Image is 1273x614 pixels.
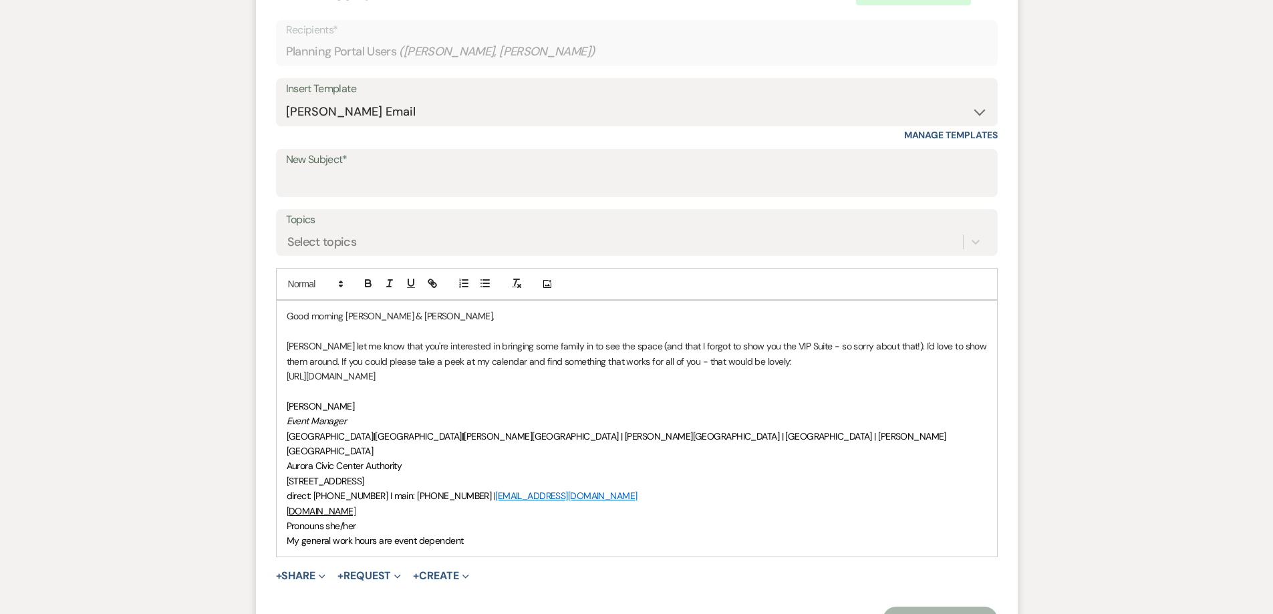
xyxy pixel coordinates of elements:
em: Event Manager [287,415,347,427]
a: [EMAIL_ADDRESS][DOMAIN_NAME] [495,490,637,502]
span: Aurora Civic Center Authority [287,460,402,472]
p: [URL][DOMAIN_NAME] [287,369,987,383]
div: Select topics [287,233,357,251]
p: Good morning [PERSON_NAME] & [PERSON_NAME], [287,309,987,323]
span: My general work hours are event dependent [287,534,464,547]
p: Recipients* [286,21,988,39]
div: Planning Portal Users [286,39,988,65]
span: direct: [PHONE_NUMBER] I main: [PHONE_NUMBER] | [287,490,496,502]
span: [GEOGRAPHIC_DATA] [287,430,373,442]
span: + [413,571,419,581]
strong: | [462,430,464,442]
button: Create [413,571,468,581]
p: [PERSON_NAME] let me know that you're interested in bringing some family in to see the space (and... [287,339,987,369]
button: Share [276,571,326,581]
span: Pronouns she/her [287,520,356,532]
span: [STREET_ADDRESS] [287,475,364,487]
a: Manage Templates [904,129,998,141]
span: [GEOGRAPHIC_DATA] [375,430,461,442]
span: [PERSON_NAME][GEOGRAPHIC_DATA] | [PERSON_NAME][GEOGRAPHIC_DATA] | [GEOGRAPHIC_DATA] | [PERSON_NAM... [287,430,946,457]
span: [PERSON_NAME] [287,400,355,412]
a: [DOMAIN_NAME] [287,505,356,517]
div: Insert Template [286,80,988,99]
span: + [276,571,282,581]
label: Topics [286,210,988,230]
span: + [337,571,343,581]
span: ( [PERSON_NAME], [PERSON_NAME] ) [399,43,595,61]
strong: | [373,430,375,442]
button: Request [337,571,401,581]
label: New Subject* [286,150,988,170]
